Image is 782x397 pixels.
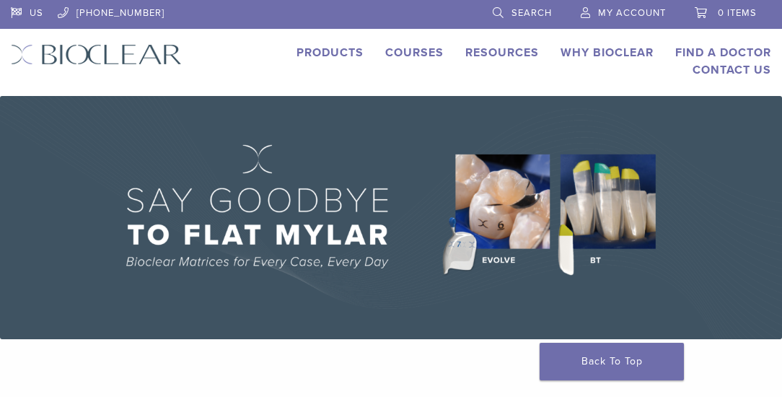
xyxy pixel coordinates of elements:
span: My Account [598,7,666,19]
span: Search [511,7,552,19]
a: Back To Top [540,343,684,380]
img: Bioclear [11,44,182,65]
a: Find A Doctor [675,45,771,60]
a: Resources [465,45,539,60]
span: 0 items [718,7,757,19]
a: Contact Us [693,63,771,77]
a: Why Bioclear [561,45,654,60]
a: Courses [385,45,444,60]
a: Products [296,45,364,60]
